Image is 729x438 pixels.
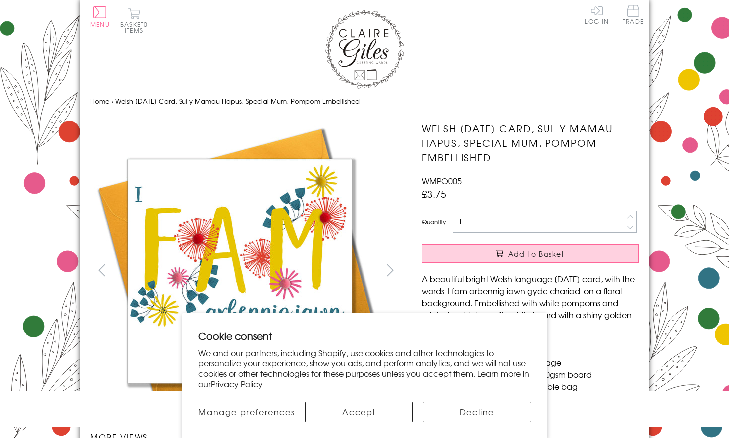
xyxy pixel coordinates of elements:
[90,6,110,27] button: Menu
[623,5,644,26] a: Trade
[198,329,531,343] h2: Cookie consent
[325,10,404,89] img: Claire Giles Greetings Cards
[422,187,446,201] span: £3.75
[198,348,531,389] p: We and our partners, including Shopify, use cookies and other technologies to personalize your ex...
[90,121,389,421] img: Welsh Mother's Day Card, Sul y Mamau Hapus, Special Mum, Pompom Embellished
[585,5,609,24] a: Log In
[305,402,413,422] button: Accept
[422,175,462,187] span: WMPO005
[422,121,639,164] h1: Welsh [DATE] Card, Sul y Mamau Hapus, Special Mum, Pompom Embellished
[402,121,701,421] img: Welsh Mother's Day Card, Sul y Mamau Hapus, Special Mum, Pompom Embellished
[111,96,113,106] span: ›
[422,244,639,263] button: Add to Basket
[211,378,263,390] a: Privacy Policy
[198,406,295,418] span: Manage preferences
[423,402,531,422] button: Decline
[120,8,148,33] button: Basket0 items
[508,249,565,259] span: Add to Basket
[90,259,113,281] button: prev
[422,273,639,333] p: A beautiful bright Welsh language [DATE] card, with the words 'I fam arbennig iawn gyda chariad' ...
[379,259,402,281] button: next
[115,96,360,106] span: Welsh [DATE] Card, Sul y Mamau Hapus, Special Mum, Pompom Embellished
[90,91,639,112] nav: breadcrumbs
[125,20,148,35] span: 0 items
[90,96,109,106] a: Home
[422,218,446,226] label: Quantity
[198,402,296,422] button: Manage preferences
[623,5,644,24] span: Trade
[90,20,110,29] span: Menu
